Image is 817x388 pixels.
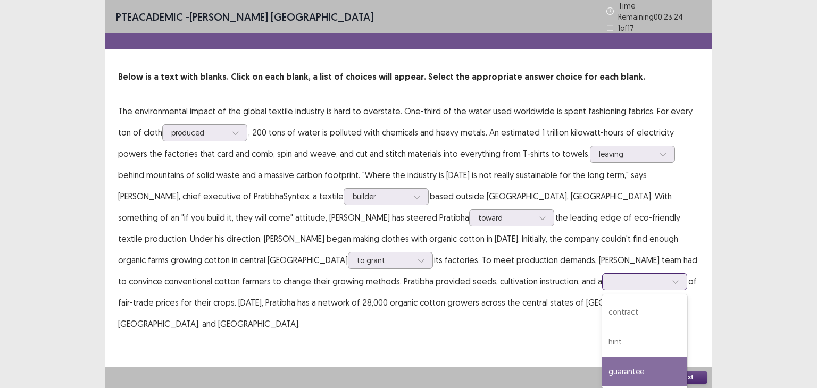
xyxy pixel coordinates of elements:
[116,10,183,23] span: PTE academic
[357,252,412,268] div: to grant
[478,210,533,226] div: toward
[602,327,687,357] div: hint
[602,297,687,327] div: contract
[118,71,699,83] p: Below is a text with blanks. Click on each blank, a list of choices will appear. Select the appro...
[171,125,227,141] div: produced
[118,100,699,334] p: The environmental impact of the global textile industry is hard to overstate. One-third of the wa...
[599,146,654,162] div: leaving
[353,189,408,205] div: builder
[116,9,373,25] p: - [PERSON_NAME] [GEOGRAPHIC_DATA]
[602,357,687,386] div: guarantee
[618,22,634,33] p: 1 of 17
